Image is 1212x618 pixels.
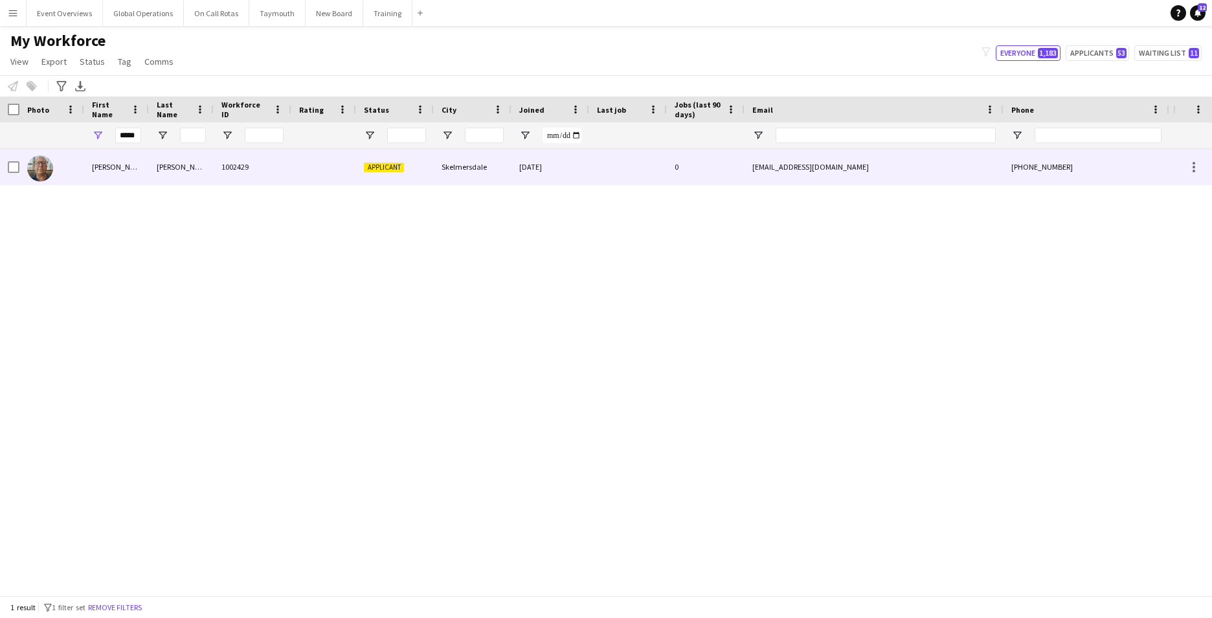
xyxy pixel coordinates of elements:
[1066,45,1129,61] button: Applicants53
[245,128,284,143] input: Workforce ID Filter Input
[144,56,174,67] span: Comms
[306,1,363,26] button: New Board
[249,1,306,26] button: Taymouth
[364,105,389,115] span: Status
[221,130,233,141] button: Open Filter Menu
[519,105,544,115] span: Joined
[73,78,88,94] app-action-btn: Export XLSX
[139,53,179,70] a: Comms
[519,130,531,141] button: Open Filter Menu
[364,163,404,172] span: Applicant
[511,149,589,185] div: [DATE]
[41,56,67,67] span: Export
[5,53,34,70] a: View
[363,1,412,26] button: Training
[597,105,626,115] span: Last job
[752,130,764,141] button: Open Filter Menu
[1134,45,1202,61] button: Waiting list11
[157,130,168,141] button: Open Filter Menu
[299,105,324,115] span: Rating
[1011,105,1034,115] span: Phone
[776,128,996,143] input: Email Filter Input
[465,128,504,143] input: City Filter Input
[27,105,49,115] span: Photo
[115,128,141,143] input: First Name Filter Input
[84,149,149,185] div: [PERSON_NAME]
[10,31,106,51] span: My Workforce
[543,128,581,143] input: Joined Filter Input
[364,130,376,141] button: Open Filter Menu
[996,45,1060,61] button: Everyone1,183
[667,149,745,185] div: 0
[434,149,511,185] div: Skelmersdale
[157,100,190,119] span: Last Name
[149,149,214,185] div: [PERSON_NAME]
[103,1,184,26] button: Global Operations
[1189,48,1199,58] span: 11
[745,149,1004,185] div: [EMAIL_ADDRESS][DOMAIN_NAME]
[1190,5,1206,21] a: 12
[118,56,131,67] span: Tag
[80,56,105,67] span: Status
[442,105,456,115] span: City
[1116,48,1127,58] span: 53
[113,53,137,70] a: Tag
[1035,128,1161,143] input: Phone Filter Input
[92,100,126,119] span: First Name
[442,130,453,141] button: Open Filter Menu
[1011,130,1023,141] button: Open Filter Menu
[180,128,206,143] input: Last Name Filter Input
[221,100,268,119] span: Workforce ID
[10,56,28,67] span: View
[36,53,72,70] a: Export
[27,155,53,181] img: Simon Byrne
[92,130,104,141] button: Open Filter Menu
[675,100,721,119] span: Jobs (last 90 days)
[54,78,69,94] app-action-btn: Advanced filters
[52,602,85,612] span: 1 filter set
[27,1,103,26] button: Event Overviews
[85,601,144,615] button: Remove filters
[1004,149,1169,185] div: [PHONE_NUMBER]
[214,149,291,185] div: 1002429
[1038,48,1058,58] span: 1,183
[1198,3,1207,12] span: 12
[184,1,249,26] button: On Call Rotas
[752,105,773,115] span: Email
[387,128,426,143] input: Status Filter Input
[74,53,110,70] a: Status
